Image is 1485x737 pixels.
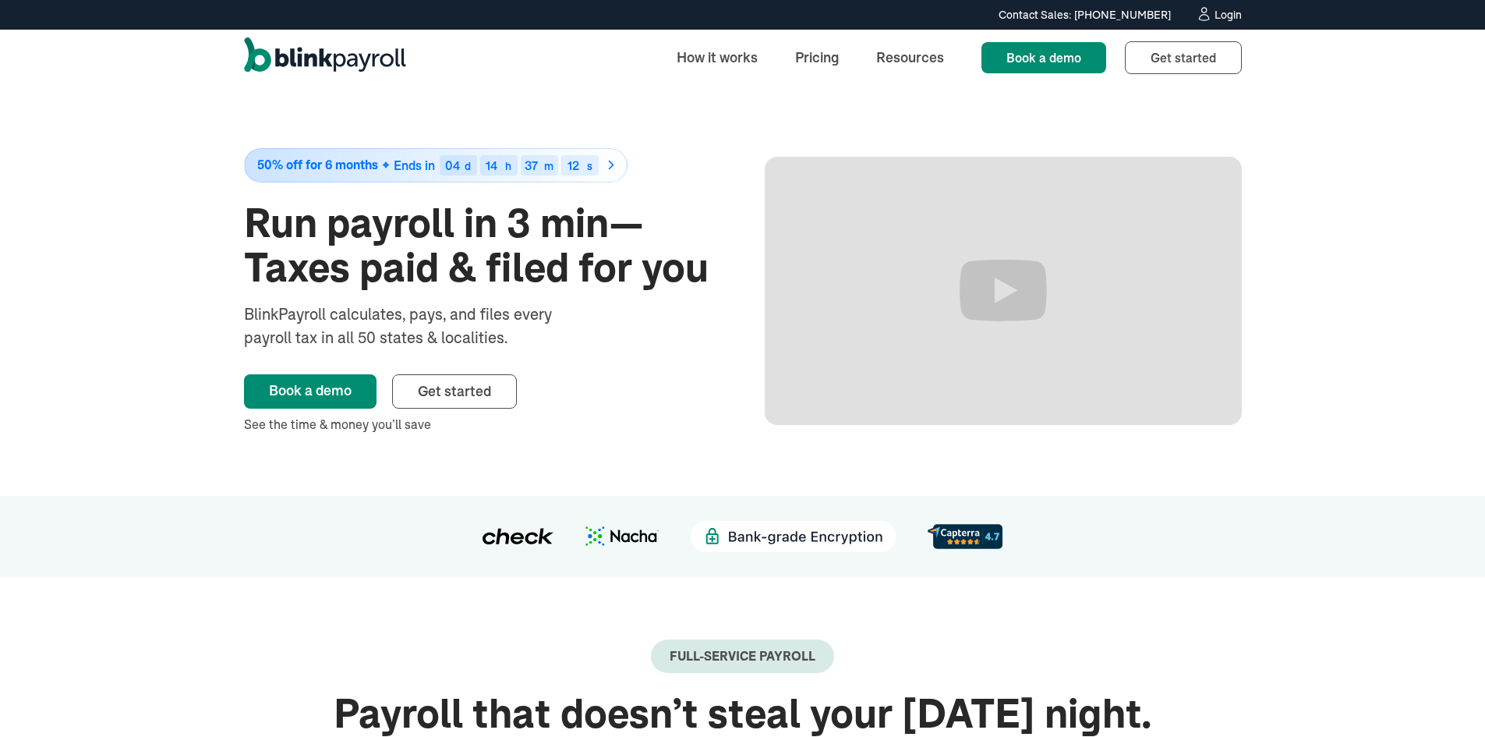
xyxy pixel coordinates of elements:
[244,303,593,349] div: BlinkPayroll calculates, pays, and files every payroll tax in all 50 states & localities.
[445,158,460,173] span: 04
[928,524,1002,548] img: d56c0860-961d-46a8-819e-eda1494028f8.svg
[392,374,517,409] a: Get started
[525,158,538,173] span: 37
[587,161,592,172] div: s
[567,158,579,173] span: 12
[999,7,1171,23] div: Contact Sales: [PHONE_NUMBER]
[765,157,1242,425] iframe: Run Payroll in 3 min with BlinkPayroll
[981,42,1106,73] a: Book a demo
[244,415,721,434] div: See the time & money you’ll save
[1196,6,1242,23] a: Login
[486,158,497,173] span: 14
[1215,9,1242,20] div: Login
[394,158,435,173] span: Ends in
[244,374,377,409] a: Book a demo
[505,161,511,172] div: h
[664,41,770,74] a: How it works
[244,692,1242,736] h2: Payroll that doesn’t steal your [DATE] night.
[544,161,553,172] div: m
[465,161,471,172] div: d
[1151,50,1216,66] span: Get started
[864,41,956,74] a: Resources
[1125,41,1242,74] a: Get started
[257,158,378,172] span: 50% off for 6 months
[783,41,851,74] a: Pricing
[244,148,721,182] a: 50% off for 6 monthsEnds in04d14h37m12s
[244,37,406,78] a: home
[244,201,721,290] h1: Run payroll in 3 min—Taxes paid & filed for you
[670,649,815,664] div: Full-Service payroll
[1006,50,1081,66] span: Book a demo
[418,382,491,400] span: Get started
